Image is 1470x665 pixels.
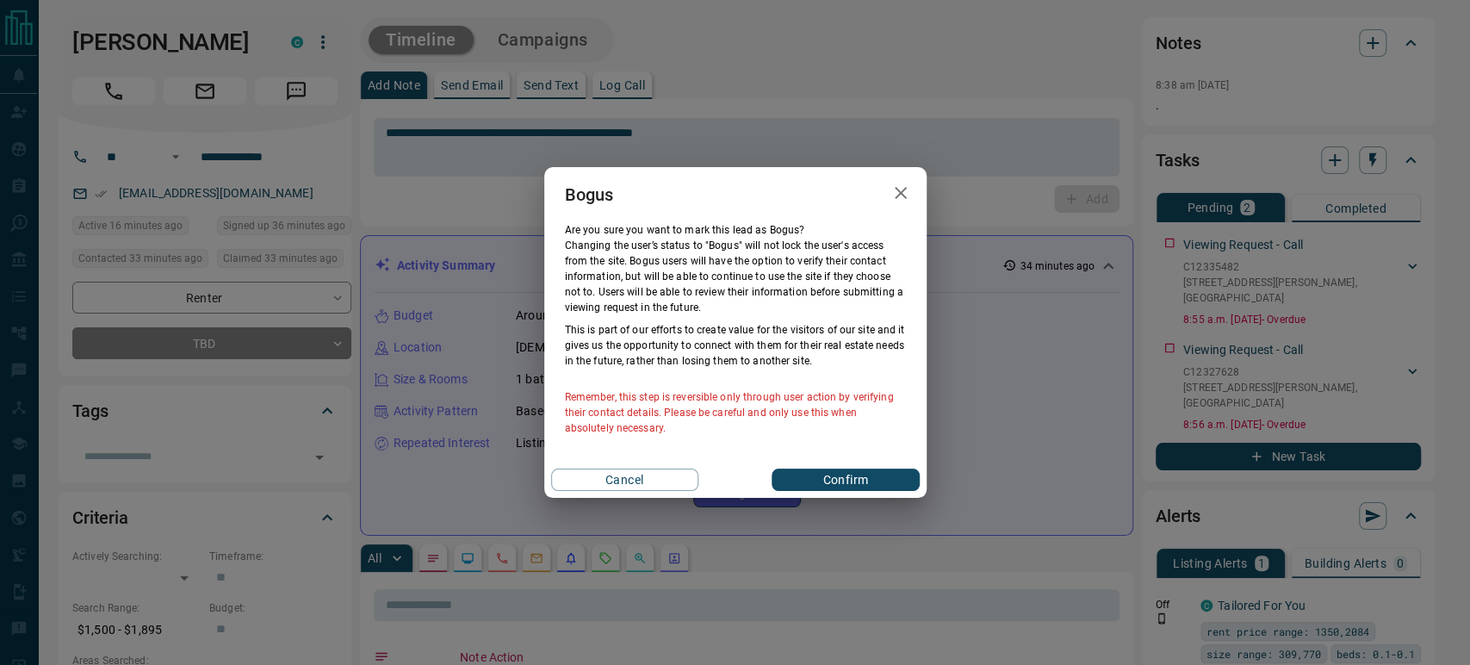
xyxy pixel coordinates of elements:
[565,389,906,436] p: Remember, this step is reversible only through user action by verifying their contact details. Pl...
[544,167,635,222] h2: Bogus
[551,469,698,491] button: Cancel
[565,322,906,369] p: This is part of our efforts to create value for the visitors of our site and it gives us the oppo...
[772,469,919,491] button: Confirm
[565,222,906,238] p: Are you sure you want to mark this lead as Bogus ?
[565,238,906,315] p: Changing the user’s status to "Bogus" will not lock the user's access from the site. Bogus users ...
